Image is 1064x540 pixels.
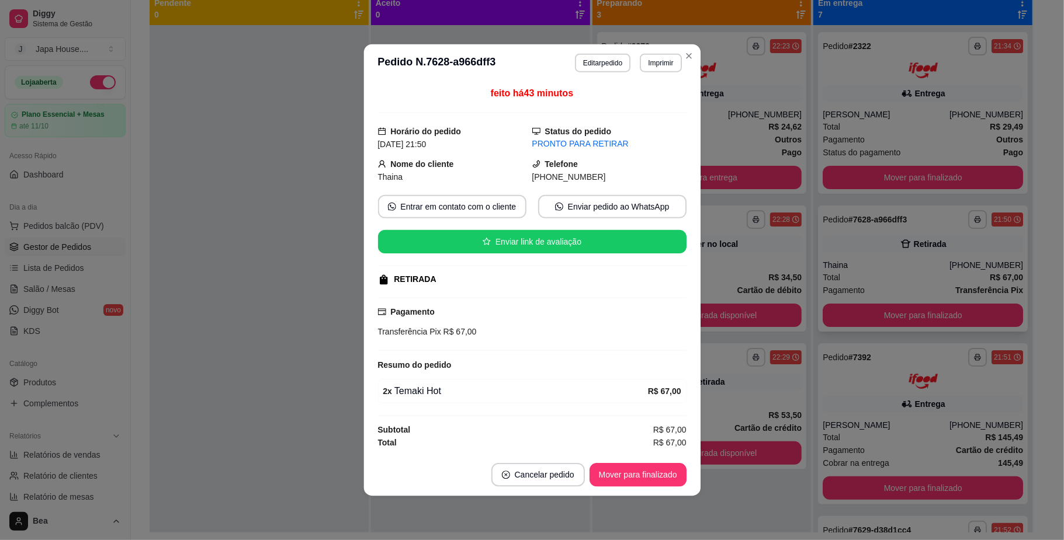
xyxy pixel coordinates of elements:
[545,127,612,136] strong: Status do pedido
[653,423,687,436] span: R$ 67,00
[575,54,630,72] button: Editarpedido
[532,138,687,150] div: PRONTO PARA RETIRAR
[491,88,573,98] span: feito há 43 minutos
[390,127,461,136] strong: Horário do pedido
[648,386,681,396] strong: R$ 67,00
[377,127,386,135] span: calendar
[532,127,540,135] span: desktop
[377,160,386,168] span: user
[532,172,606,182] span: [PHONE_NUMBER]
[390,307,435,316] strong: Pagamento
[640,54,681,72] button: Imprimir
[394,273,436,285] div: RETIRADA
[377,54,495,72] h3: Pedido N. 7628-a966dff3
[377,438,396,447] strong: Total
[680,47,698,65] button: Close
[377,195,526,218] button: whats-appEntrar em contato com o cliente
[383,384,648,398] div: Temaki Hot
[377,425,410,434] strong: Subtotal
[545,159,578,169] strong: Telefone
[377,140,426,149] span: [DATE] 21:50
[538,195,687,218] button: whats-appEnviar pedido ao WhatsApp
[491,463,585,486] button: close-circleCancelar pedido
[532,160,540,168] span: phone
[555,203,563,211] span: whats-app
[377,230,686,253] button: starEnviar link de avaliação
[590,463,687,486] button: Mover para finalizado
[377,360,451,370] strong: Resumo do pedido
[483,238,491,246] span: star
[383,386,392,396] strong: 2 x
[653,436,687,449] span: R$ 67,00
[387,203,396,211] span: whats-app
[441,327,477,336] span: R$ 67,00
[377,327,441,336] span: Transferência Pix
[377,308,386,316] span: credit-card
[502,471,510,479] span: close-circle
[390,159,453,169] strong: Nome do cliente
[377,172,403,182] span: Thaina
